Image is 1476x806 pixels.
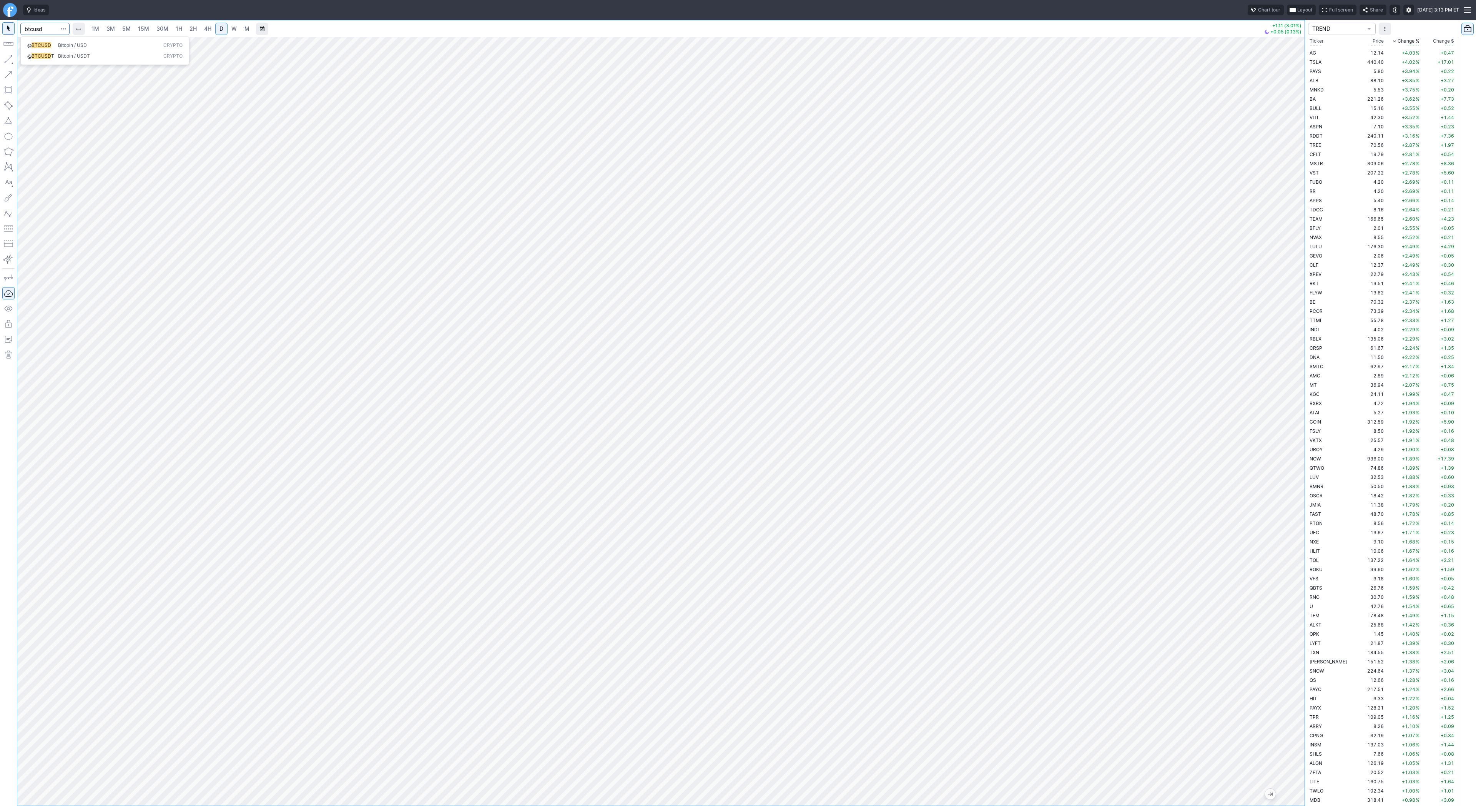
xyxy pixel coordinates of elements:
span: +2.17 [1402,364,1415,369]
button: Remove all autosaved drawings [2,349,15,361]
span: % [1416,124,1419,130]
span: +1.94 [1402,401,1415,406]
span: MT [1310,382,1317,388]
button: Add note [2,333,15,346]
td: 4.29 [1356,445,1385,454]
button: Range [256,23,268,35]
span: Chart tour [1258,6,1280,14]
td: 22.79 [1356,269,1385,279]
span: % [1416,317,1419,323]
td: 36.94 [1356,380,1385,389]
span: Change $ [1433,37,1454,45]
a: M [241,23,253,35]
span: +2.69 [1402,188,1415,194]
span: Full screen [1329,6,1353,14]
td: 4.20 [1356,186,1385,196]
span: +2.52 [1402,234,1415,240]
span: +2.33 [1402,317,1415,323]
span: DNA [1310,354,1320,360]
span: % [1416,142,1419,148]
button: Full screen [1319,5,1356,15]
span: TDOC [1310,207,1323,213]
span: GEVO [1310,253,1322,259]
a: 2H [186,23,200,35]
button: Share [1360,5,1386,15]
span: % [1416,188,1419,194]
td: 135.06 [1356,334,1385,343]
span: 1M [91,25,99,32]
span: +1.44 [1441,115,1454,120]
span: % [1416,115,1419,120]
span: +1.97 [1441,142,1454,148]
button: Elliott waves [2,207,15,219]
td: 13.62 [1356,288,1385,297]
span: LULU [1310,244,1322,249]
span: +0.11 [1441,179,1454,185]
span: +1.63 [1441,299,1454,305]
span: RXRX [1310,401,1322,406]
span: PAYS [1310,68,1321,74]
span: +3.35 [1402,124,1415,130]
span: +0.23 [1441,124,1454,130]
span: +2.22 [1402,354,1415,360]
span: +2.34 [1402,308,1415,314]
a: Finviz.com [3,3,17,17]
button: Ellipse [2,130,15,142]
button: Text [2,176,15,188]
span: +0.09 [1441,327,1454,332]
span: +1.99 [1402,391,1415,397]
span: % [1416,410,1419,415]
span: ASPN [1310,124,1322,130]
button: Layout [1287,5,1316,15]
td: 62.97 [1356,362,1385,371]
span: +1.91 [1402,437,1415,443]
span: +0.32 [1441,290,1454,296]
span: COIN [1310,419,1321,425]
td: 11.50 [1356,352,1385,362]
a: 4H [201,23,215,35]
a: D [215,23,228,35]
span: +4.02 [1402,59,1415,65]
span: Change % [1398,37,1419,45]
span: ALB [1310,78,1318,83]
span: M [244,25,249,32]
td: 12.14 [1356,48,1385,57]
span: 5M [122,25,131,32]
span: +1.35 [1441,345,1454,351]
td: 8.16 [1356,205,1385,214]
span: Share [1370,6,1383,14]
button: Arrow [2,68,15,81]
span: +0.47 [1441,50,1454,56]
button: More [1379,23,1391,35]
span: +8.36 [1441,161,1454,166]
a: 15M [135,23,153,35]
span: +2.78 [1402,161,1415,166]
span: VST [1310,170,1319,176]
span: +0.47 [1441,391,1454,397]
span: % [1416,437,1419,443]
button: Brush [2,191,15,204]
td: 312.59 [1356,417,1385,426]
span: % [1416,336,1419,342]
span: +2.69 [1402,179,1415,185]
td: 4.72 [1356,399,1385,408]
span: % [1416,345,1419,351]
span: +0.21 [1441,207,1454,213]
button: Hide drawings [2,302,15,315]
button: Mouse [2,22,15,35]
td: 15.16 [1356,103,1385,113]
button: Ideas [23,5,49,15]
span: +0.30 [1441,262,1454,268]
span: +0.25 [1441,354,1454,360]
span: +2.60 [1402,216,1415,222]
span: [DATE] 3:13 PM ET [1417,6,1459,14]
span: 1H [176,25,182,32]
span: T [51,53,54,59]
span: % [1416,419,1419,425]
span: % [1416,290,1419,296]
span: APPS [1310,198,1322,203]
span: RR [1310,188,1316,194]
span: +0.16 [1441,428,1454,434]
span: % [1416,428,1419,434]
span: NVAX [1310,234,1322,240]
